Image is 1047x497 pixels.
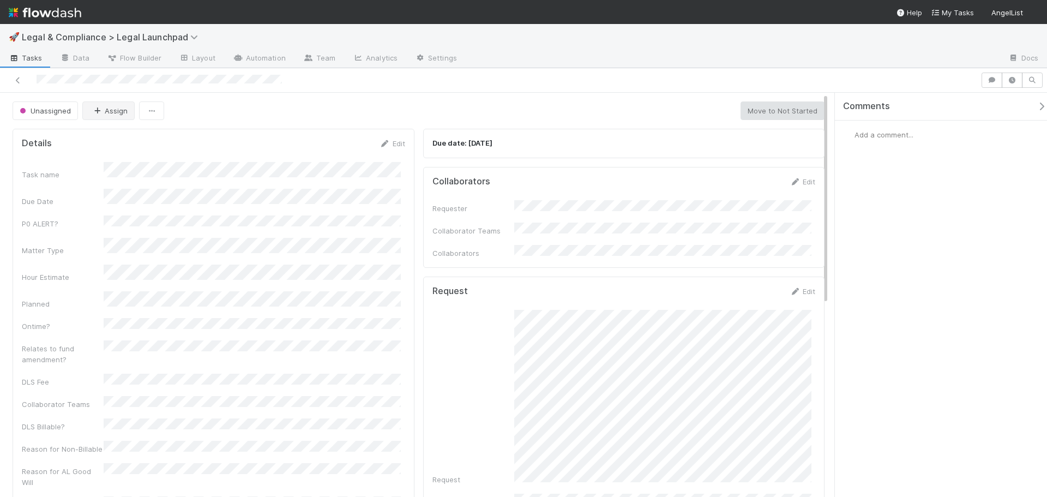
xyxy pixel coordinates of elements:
[843,101,890,112] span: Comments
[1027,8,1038,19] img: avatar_ba76ddef-3fd0-4be4-9bc3-126ad567fcd5.png
[432,139,492,147] strong: Due date: [DATE]
[991,8,1023,17] span: AngelList
[9,3,81,22] img: logo-inverted-e16ddd16eac7371096b0.svg
[98,50,170,68] a: Flow Builder
[344,50,406,68] a: Analytics
[22,169,104,180] div: Task name
[17,106,71,115] span: Unassigned
[170,50,224,68] a: Layout
[1000,50,1047,68] a: Docs
[406,50,466,68] a: Settings
[22,343,104,365] div: Relates to fund amendment?
[22,138,52,149] h5: Details
[790,177,815,186] a: Edit
[22,245,104,256] div: Matter Type
[432,225,514,236] div: Collaborator Teams
[896,7,922,18] div: Help
[741,101,825,120] button: Move to Not Started
[931,7,974,18] a: My Tasks
[432,474,514,485] div: Request
[224,50,294,68] a: Automation
[432,286,468,297] h5: Request
[22,218,104,229] div: P0 ALERT?
[844,129,855,140] img: avatar_ba76ddef-3fd0-4be4-9bc3-126ad567fcd5.png
[9,52,43,63] span: Tasks
[22,466,104,488] div: Reason for AL Good Will
[380,139,405,148] a: Edit
[13,101,78,120] button: Unassigned
[432,203,514,214] div: Requester
[22,32,203,43] span: Legal & Compliance > Legal Launchpad
[294,50,344,68] a: Team
[22,444,104,454] div: Reason for Non-Billable
[22,298,104,309] div: Planned
[22,321,104,332] div: Ontime?
[931,8,974,17] span: My Tasks
[790,287,815,296] a: Edit
[432,176,490,187] h5: Collaborators
[22,196,104,207] div: Due Date
[432,248,514,259] div: Collaborators
[22,421,104,432] div: DLS Billable?
[82,101,135,120] button: Assign
[107,52,161,63] span: Flow Builder
[22,376,104,387] div: DLS Fee
[51,50,98,68] a: Data
[9,32,20,41] span: 🚀
[22,399,104,410] div: Collaborator Teams
[855,130,913,139] span: Add a comment...
[22,272,104,283] div: Hour Estimate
